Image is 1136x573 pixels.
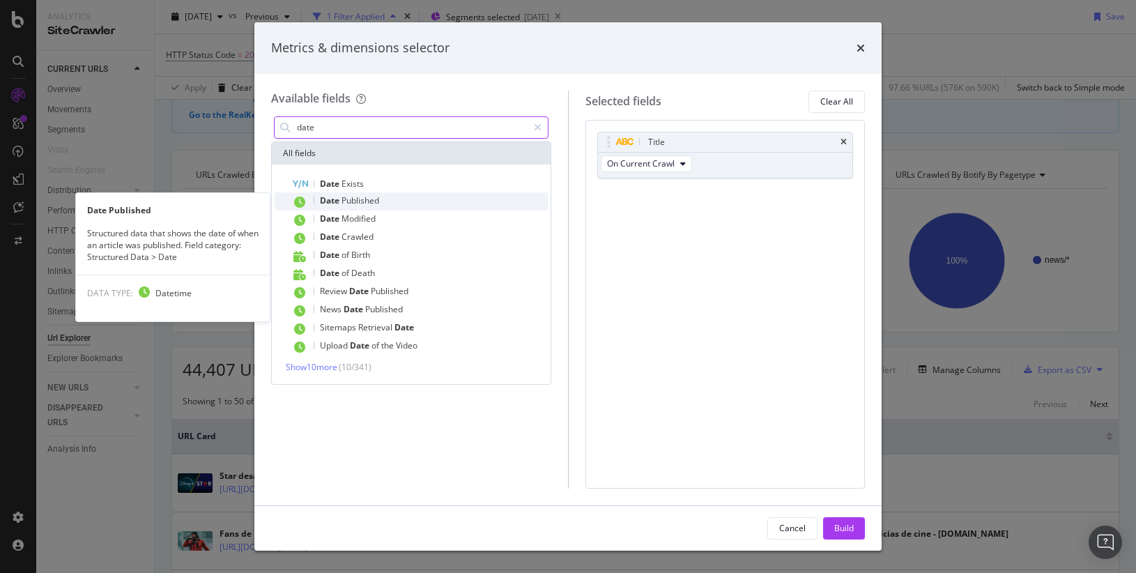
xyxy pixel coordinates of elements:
div: TitletimesOn Current Crawl [597,132,854,178]
span: Review [320,285,349,297]
span: Sitemaps [320,321,358,333]
div: All fields [272,142,551,165]
button: Clear All [808,91,865,113]
span: Exists [341,178,364,190]
span: On Current Crawl [607,158,675,169]
span: Date [349,285,371,297]
div: modal [254,22,882,551]
span: Video [396,339,417,351]
span: Date [394,321,414,333]
span: News [320,303,344,315]
span: Date [320,231,341,243]
span: Retrieval [358,321,394,333]
div: Metrics & dimensions selector [271,39,450,57]
span: Show 10 more [286,361,337,373]
span: Birth [351,249,370,261]
span: Upload [320,339,350,351]
span: Crawled [341,231,374,243]
span: the [381,339,396,351]
button: Build [823,517,865,540]
button: On Current Crawl [601,155,692,172]
span: of [341,267,351,279]
span: of [371,339,381,351]
span: Death [351,267,375,279]
div: Title [648,135,665,149]
span: Date [320,178,341,190]
div: Open Intercom Messenger [1089,526,1122,559]
span: Date [320,213,341,224]
span: Date [350,339,371,351]
span: Modified [341,213,376,224]
button: Cancel [767,517,818,540]
div: Available fields [271,91,351,106]
span: Date [320,249,341,261]
div: Selected fields [585,93,661,109]
div: times [857,39,865,57]
span: Date [344,303,365,315]
span: ( 10 / 341 ) [339,361,371,373]
span: Published [371,285,408,297]
span: Published [341,194,379,206]
input: Search by field name [295,117,528,138]
div: Build [834,522,854,534]
span: Published [365,303,403,315]
div: times [841,138,847,146]
span: Date [320,267,341,279]
div: Structured data that shows the date of when an article was published. Field category: Structured ... [76,227,270,263]
div: Cancel [779,522,806,534]
div: Clear All [820,95,853,107]
span: Date [320,194,341,206]
span: of [341,249,351,261]
div: Date Published [76,204,270,216]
